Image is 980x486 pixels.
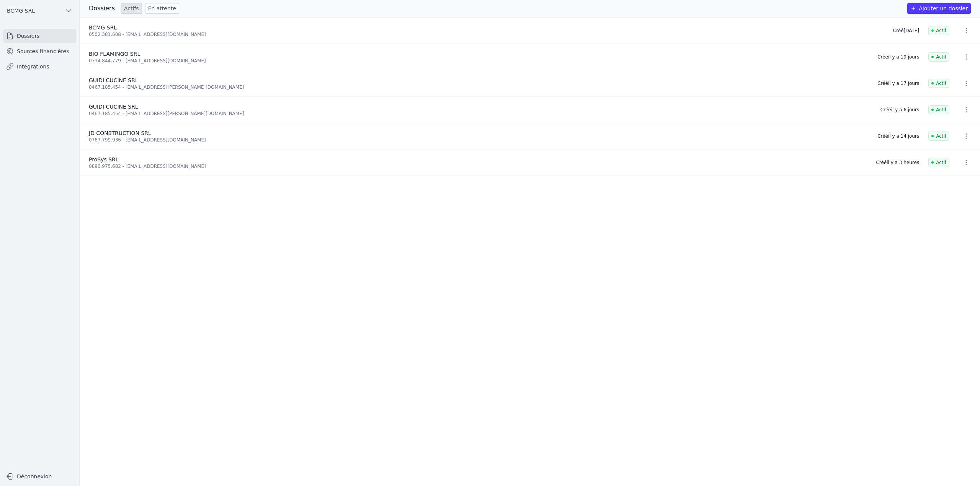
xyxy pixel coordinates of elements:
[3,44,76,58] a: Sources financières
[928,26,949,35] span: Actif
[3,5,76,17] button: BCMG SRL
[89,51,140,57] span: BIO FLAMINGO SRL
[89,4,115,13] h3: Dossiers
[3,60,76,73] a: Intégrations
[928,132,949,141] span: Actif
[928,158,949,167] span: Actif
[89,156,119,163] span: ProSys SRL
[89,111,871,117] div: 0467.185.454 - [EMAIL_ADDRESS][PERSON_NAME][DOMAIN_NAME]
[89,58,868,64] div: 0734.844.779 - [EMAIL_ADDRESS][DOMAIN_NAME]
[928,79,949,88] span: Actif
[877,133,919,139] div: Créé il y a 14 jours
[3,29,76,43] a: Dossiers
[89,84,868,90] div: 0467.185.454 - [EMAIL_ADDRESS][PERSON_NAME][DOMAIN_NAME]
[877,54,919,60] div: Créé il y a 19 jours
[89,24,117,31] span: BCMG SRL
[145,3,179,14] a: En attente
[89,163,867,169] div: 0890.975.682 - [EMAIL_ADDRESS][DOMAIN_NAME]
[7,7,35,15] span: BCMG SRL
[89,31,884,37] div: 0502.381.608 - [EMAIL_ADDRESS][DOMAIN_NAME]
[89,104,138,110] span: GUIDI CUCINE SRL
[907,3,971,14] button: Ajouter un dossier
[89,130,151,136] span: JD CONSTRUCTION SRL
[89,137,868,143] div: 0767.799.936 - [EMAIL_ADDRESS][DOMAIN_NAME]
[89,77,138,83] span: GUIDI CUCINE SRL
[893,28,919,34] div: Créé [DATE]
[880,107,919,113] div: Créé il y a 6 jours
[877,80,919,86] div: Créé il y a 17 jours
[876,159,919,166] div: Créé il y a 3 heures
[928,105,949,114] span: Actif
[3,470,76,483] button: Déconnexion
[928,52,949,62] span: Actif
[121,3,142,14] a: Actifs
